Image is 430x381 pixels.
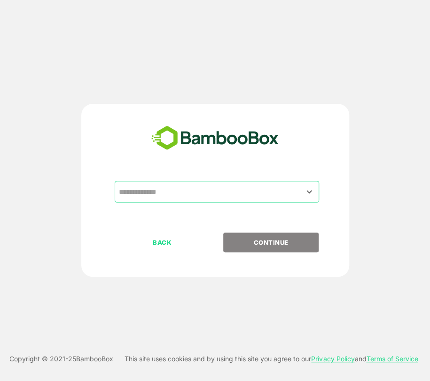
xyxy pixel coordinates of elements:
button: Open [303,185,315,198]
a: Privacy Policy [311,355,354,363]
button: CONTINUE [223,233,319,252]
p: BACK [115,237,209,248]
p: CONTINUE [224,237,318,248]
button: BACK [115,233,210,252]
p: This site uses cookies and by using this site you agree to our and [125,353,418,365]
img: bamboobox [146,123,284,154]
a: Terms of Service [366,355,418,363]
p: Copyright © 2021- 25 BambooBox [9,353,113,365]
